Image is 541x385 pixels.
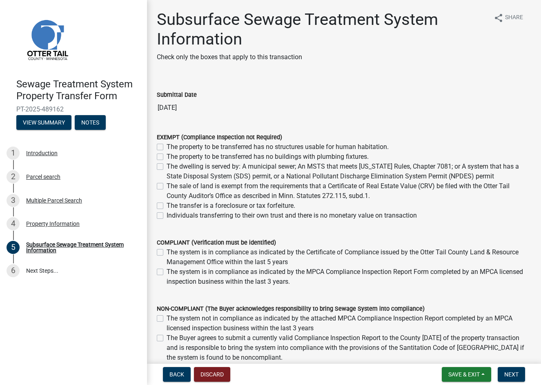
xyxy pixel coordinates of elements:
[16,115,71,130] button: View Summary
[167,267,531,287] label: The system is in compliance as indicated by the MPCA Compliance Inspection Report Form completed ...
[167,181,531,201] label: The sale of land is exempt from the requirements that a Certificate of Real Estate Value (CRV) be...
[26,198,82,203] div: Multiple Parcel Search
[167,247,531,267] label: The system is in compliance as indicated by the Certificate of Compliance issued by the Otter Tai...
[505,13,523,23] span: Share
[16,105,131,113] span: PT-2025-489162
[26,150,58,156] div: Introduction
[157,135,282,140] label: EXEMPT (Compliance Inspection not Required)
[487,10,530,26] button: shareShare
[163,367,191,382] button: Back
[26,242,134,253] div: Subsurface Sewage Treatment System Information
[7,217,20,230] div: 4
[167,152,369,162] label: The property to be transferred has no buildings with plumbing fixtures.
[75,115,106,130] button: Notes
[494,13,503,23] i: share
[26,174,60,180] div: Parcel search
[7,194,20,207] div: 3
[157,306,425,312] label: NON-COMPLIANT (The Buyer acknowledges responsibility to bring Sewage System into compliance)
[16,9,78,70] img: Otter Tail County, Minnesota
[157,10,487,49] h1: Subsurface Sewage Treatment System Information
[167,201,295,211] label: The transfer is a foreclosure or tax forfeiture.
[16,78,140,102] h4: Sewage Treatment System Property Transfer Form
[75,120,106,126] wm-modal-confirm: Notes
[167,333,531,363] label: The Buyer agrees to submit a currently valid Compliance Inspection Report to the County [DATE] of...
[498,367,525,382] button: Next
[157,52,487,62] p: Check only the boxes that apply to this transaction
[167,142,389,152] label: The property to be transferred has no structures usable for human habitation.
[167,211,417,220] label: Individuals transferring to their own trust and there is no monetary value on transaction
[504,371,519,378] span: Next
[7,170,20,183] div: 2
[7,147,20,160] div: 1
[169,371,184,378] span: Back
[167,314,531,333] label: The system not in compliance as indicated by the attached MPCA Compliance Inspection Report compl...
[442,367,491,382] button: Save & Exit
[26,221,80,227] div: Property Information
[7,264,20,277] div: 6
[194,367,230,382] button: Discard
[157,92,197,98] label: Submittal Date
[16,120,71,126] wm-modal-confirm: Summary
[448,371,480,378] span: Save & Exit
[167,162,531,181] label: The dwelling is served by: A municipal sewer; An MSTS that meets [US_STATE] Rules, Chapter 7081; ...
[7,241,20,254] div: 5
[157,240,276,246] label: COMPLIANT (Verification must be identified)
